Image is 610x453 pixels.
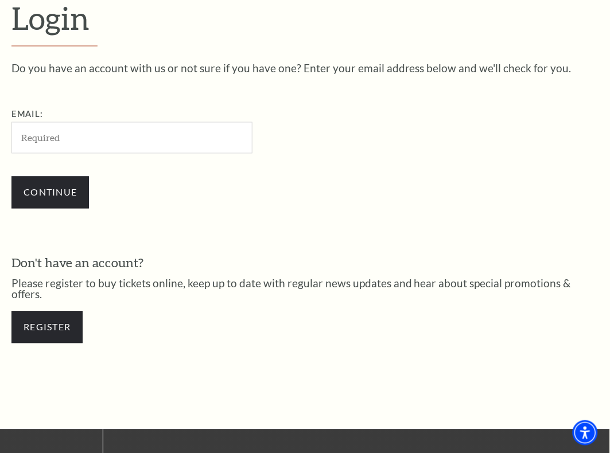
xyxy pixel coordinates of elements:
[11,255,599,272] h3: Don't have an account?
[11,63,599,73] p: Do you have an account with us or not sure if you have one? Enter your email address below and we...
[573,420,598,446] div: Accessibility Menu
[11,110,43,119] label: Email:
[11,278,599,300] p: Please register to buy tickets online, keep up to date with regular news updates and hear about s...
[11,122,252,154] input: Required
[11,311,83,343] a: Register
[11,177,89,209] input: Submit button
